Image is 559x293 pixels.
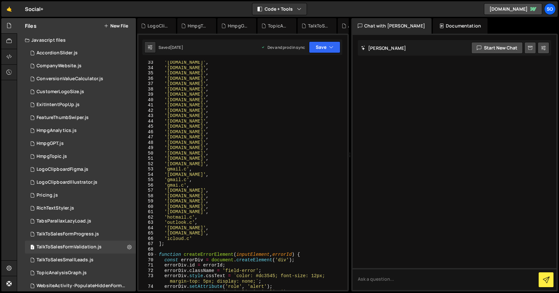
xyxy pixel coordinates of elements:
[138,156,158,161] div: 51
[37,270,87,276] div: TopicAnalysisGraph.js
[25,22,37,29] h2: Files
[138,209,158,215] div: 61
[37,50,78,56] div: AccordionSlider.js
[25,137,136,150] div: 15116/41430.js
[37,63,82,69] div: CompanyWebsite.js
[138,273,158,284] div: 73
[37,218,91,224] div: TabsParallaxLazyLoad.js
[138,225,158,231] div: 64
[351,18,432,34] div: Chat with [PERSON_NAME]
[37,231,99,237] div: TalkToSalesFormProgress.js
[17,34,136,47] div: Javascript files
[25,47,136,60] div: 15116/41115.js
[37,141,64,146] div: HmpgGPT.js
[261,45,305,50] div: Dev and prod in sync
[25,163,136,176] : 15116/40336.js
[138,199,158,204] div: 59
[471,42,523,54] button: Start new chat
[138,124,158,129] div: 45
[30,245,34,250] span: 1
[138,81,158,87] div: 37
[138,263,158,268] div: 71
[433,18,488,34] div: Documentation
[37,102,80,108] div: ExitIntentPopUp.js
[138,172,158,178] div: 54
[37,205,74,211] div: RichTextStyler.js
[37,89,84,95] div: CustomerLogoSize.js
[25,60,136,72] div: 15116/40349.js
[25,241,136,254] div: 15116/40952.js
[268,23,289,29] div: TopicAnalysisGraph.js
[25,111,136,124] div: 15116/40701.js
[37,192,58,198] div: Pricing.js
[37,76,103,82] div: ConversionValueCalculator.js
[138,97,158,103] div: 40
[138,220,158,225] div: 63
[138,103,158,108] div: 41
[138,151,158,156] div: 50
[138,108,158,114] div: 42
[37,154,67,159] div: HmpgTopic.js
[37,128,77,134] div: HmpgAnalytics.js
[138,135,158,140] div: 47
[138,252,158,257] div: 69
[138,215,158,220] div: 62
[138,183,158,188] div: 56
[361,45,406,51] h2: [PERSON_NAME]
[484,3,542,15] a: [DOMAIN_NAME]
[25,72,136,85] div: 15116/40946.js
[148,23,168,29] div: LogoClipboardIllustrator.js
[37,167,88,172] div: LogoClipboardFigma.js
[25,5,43,13] div: Social+
[25,254,136,266] div: 15116/40948.js
[138,231,158,236] div: 65
[138,268,158,274] div: 72
[25,279,138,292] div: 15116/40674.js
[138,65,158,71] div: 34
[1,1,17,17] a: 🤙
[138,161,158,167] div: 52
[188,23,208,29] div: HmpgTopic.js
[25,124,136,137] div: 15116/40702.js
[138,177,158,183] div: 55
[25,202,136,215] div: 15116/40695.js
[138,284,158,289] div: 74
[25,215,136,228] div: 15116/39536.js
[138,71,158,76] div: 35
[138,145,158,151] div: 49
[25,266,136,279] div: 15116/41400.js
[309,41,340,53] button: Save
[25,228,136,241] div: 15116/41316.js
[138,119,158,124] div: 44
[138,167,158,172] div: 53
[138,140,158,146] div: 48
[544,3,556,15] a: So
[308,23,329,29] div: TalkToSalesFormProgress.js
[170,45,183,50] div: [DATE]
[25,150,136,163] div: 15116/41820.js
[25,176,136,189] div: 15116/42838.js
[159,45,183,50] div: Saved
[25,98,136,111] div: 15116/40766.js
[228,23,248,29] div: HmpgGPT.js
[138,247,158,252] div: 68
[138,87,158,92] div: 38
[25,85,136,98] div: 15116/40353.js
[138,129,158,135] div: 46
[37,115,89,121] div: FeatureThumbSwiper.js
[104,23,128,28] button: New File
[138,188,158,193] div: 57
[348,23,369,29] div: AccordionSlider.js
[138,257,158,263] div: 70
[138,241,158,247] div: 67
[37,244,102,250] div: TalkToSalesFormValidation.js
[37,179,97,185] div: LogoClipboardIllustrator.js
[25,189,136,202] div: 15116/40643.js
[138,76,158,81] div: 36
[138,193,158,199] div: 58
[138,113,158,119] div: 43
[138,60,158,65] div: 33
[37,283,126,289] div: WebsiteActivity-PopulateHiddenForms.js
[138,92,158,97] div: 39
